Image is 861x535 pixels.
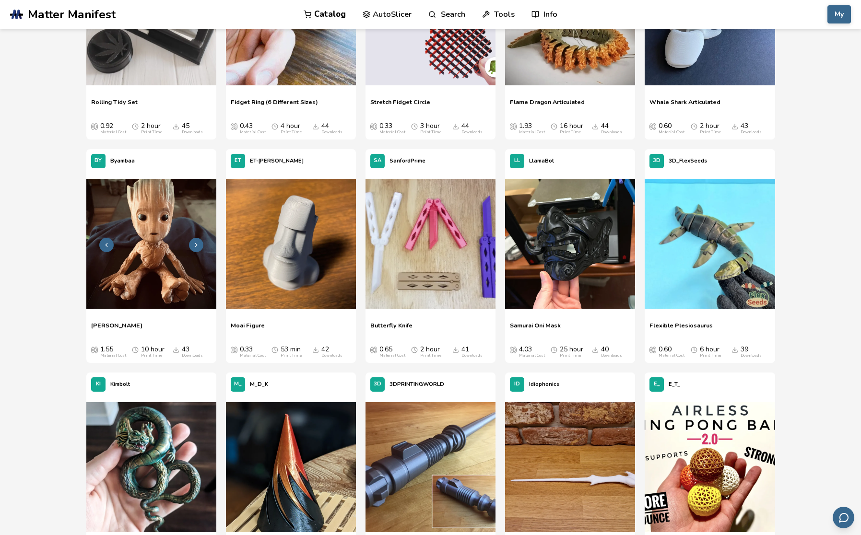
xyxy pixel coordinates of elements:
[321,130,342,135] div: Downloads
[91,346,98,353] span: Average Cost
[100,353,126,358] div: Material Cost
[182,346,203,358] div: 43
[250,379,268,389] p: M_D_K
[519,353,545,358] div: Material Cost
[514,158,520,164] span: LL
[374,381,381,387] span: 3D
[182,353,203,358] div: Downloads
[240,346,266,358] div: 0.33
[141,346,165,358] div: 10 hour
[700,122,721,135] div: 2 hour
[370,346,377,353] span: Average Cost
[691,346,697,353] span: Average Print Time
[240,122,266,135] div: 0.43
[271,346,278,353] span: Average Print Time
[420,353,441,358] div: Print Time
[514,381,520,387] span: ID
[370,322,413,336] a: Butterfly Knife
[182,130,203,135] div: Downloads
[420,130,441,135] div: Print Time
[420,346,441,358] div: 2 hour
[601,346,622,358] div: 40
[654,381,660,387] span: E_
[141,353,162,358] div: Print Time
[132,346,139,353] span: Average Print Time
[653,158,660,164] span: 3D
[659,353,684,358] div: Material Cost
[379,130,405,135] div: Material Cost
[240,353,266,358] div: Material Cost
[560,346,583,358] div: 25 hour
[592,346,599,353] span: Downloads
[452,346,459,353] span: Downloads
[669,379,680,389] p: E_T_
[312,346,319,353] span: Downloads
[510,98,585,113] span: Flame Dragon Articulated
[741,346,762,358] div: 39
[510,346,517,353] span: Average Cost
[649,122,656,130] span: Average Cost
[370,98,430,113] span: Stretch Fidget Circle
[601,122,622,135] div: 44
[649,346,656,353] span: Average Cost
[411,346,418,353] span: Average Print Time
[669,156,707,166] p: 3D_FlexSeeds
[100,346,126,358] div: 1.55
[173,346,179,353] span: Downloads
[461,353,483,358] div: Downloads
[560,130,581,135] div: Print Time
[389,379,444,389] p: 3DPRINTINGWORLD
[510,322,561,336] a: Samurai Oni Mask
[551,346,557,353] span: Average Print Time
[592,122,599,130] span: Downloads
[235,158,241,164] span: ET
[519,346,545,358] div: 4.03
[529,156,554,166] p: LlamaBot
[741,130,762,135] div: Downloads
[281,130,302,135] div: Print Time
[96,381,101,387] span: KI
[231,98,318,113] span: Fidget Ring (6 Different Sizes)
[94,158,102,164] span: BY
[132,122,139,130] span: Average Print Time
[91,322,142,336] a: [PERSON_NAME]
[110,379,130,389] p: Kimbolt
[649,98,720,113] a: Whale Shark Articulated
[601,130,622,135] div: Downloads
[321,353,342,358] div: Downloads
[28,8,116,21] span: Matter Manifest
[91,122,98,130] span: Average Cost
[321,122,342,135] div: 44
[659,122,684,135] div: 0.60
[240,130,266,135] div: Material Cost
[231,122,237,130] span: Average Cost
[741,353,762,358] div: Downloads
[281,353,302,358] div: Print Time
[659,346,684,358] div: 0.60
[420,122,441,135] div: 3 hour
[312,122,319,130] span: Downloads
[141,130,162,135] div: Print Time
[110,156,135,166] p: Byambaa
[601,353,622,358] div: Downloads
[389,156,425,166] p: SanfordPrime
[231,346,237,353] span: Average Cost
[461,130,483,135] div: Downloads
[461,346,483,358] div: 41
[370,122,377,130] span: Average Cost
[281,122,302,135] div: 4 hour
[560,122,583,135] div: 16 hour
[519,122,545,135] div: 1.93
[281,346,302,358] div: 53 min
[100,122,126,135] div: 0.92
[659,130,684,135] div: Material Cost
[741,122,762,135] div: 43
[529,379,559,389] p: Idiophonics
[379,346,405,358] div: 0.65
[833,507,854,528] button: Send feedback via email
[231,322,265,336] a: Moai Figure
